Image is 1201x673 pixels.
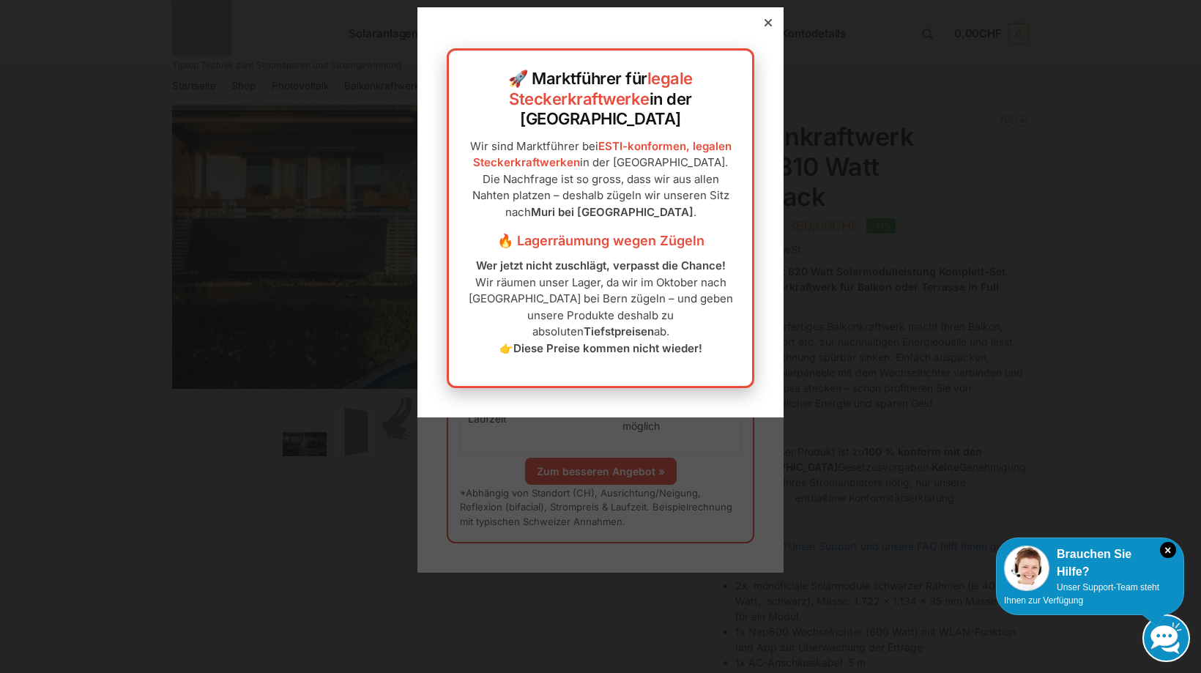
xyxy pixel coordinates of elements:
i: Schließen [1160,542,1176,558]
div: Brauchen Sie Hilfe? [1004,546,1176,581]
img: Customer service [1004,546,1049,591]
strong: Wer jetzt nicht zuschlägt, verpasst die Chance! [476,259,726,272]
strong: Diese Preise kommen nicht wieder! [513,341,702,355]
span: Unser Support-Team steht Ihnen zur Verfügung [1004,582,1159,606]
a: legale Steckerkraftwerke [509,69,693,108]
strong: Muri bei [GEOGRAPHIC_DATA] [531,205,694,219]
p: Wir sind Marktführer bei in der [GEOGRAPHIC_DATA]. Die Nachfrage ist so gross, dass wir aus allen... [464,138,737,221]
h3: 🔥 Lagerräumung wegen Zügeln [464,231,737,250]
a: ESTI-konformen, legalen Steckerkraftwerken [473,139,732,170]
strong: Tiefstpreisen [584,324,654,338]
h2: 🚀 Marktführer für in der [GEOGRAPHIC_DATA] [464,69,737,130]
p: Wir räumen unser Lager, da wir im Oktober nach [GEOGRAPHIC_DATA] bei Bern zügeln – und geben unse... [464,258,737,357]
